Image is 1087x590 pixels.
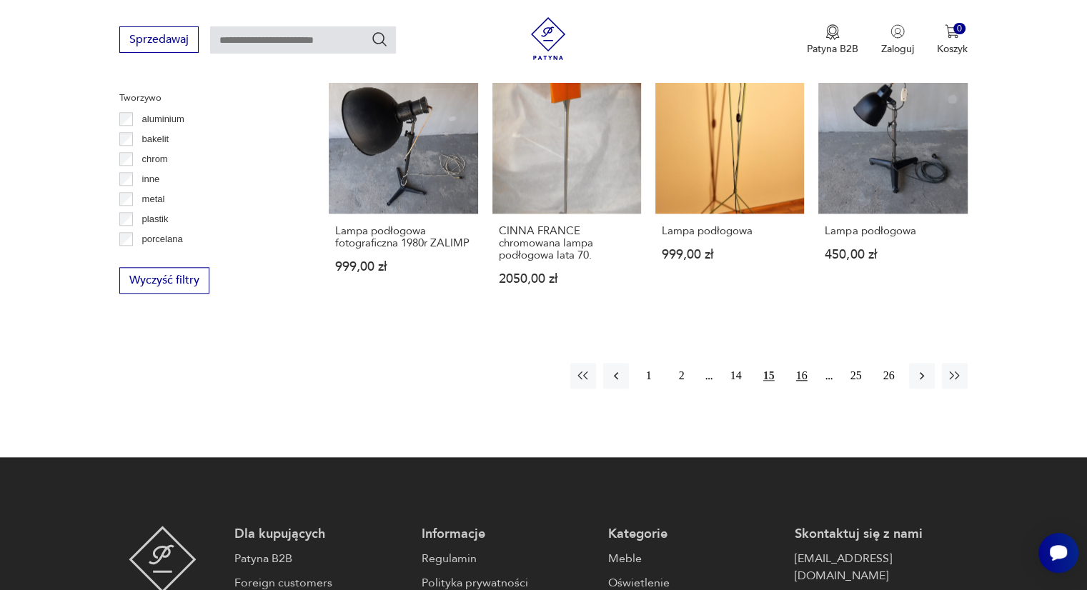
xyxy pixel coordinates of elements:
[890,24,905,39] img: Ikonka użytkownika
[807,24,858,56] button: Patyna B2B
[422,526,594,543] p: Informacje
[945,24,959,39] img: Ikona koszyka
[527,17,570,60] img: Patyna - sklep z meblami i dekoracjami vintage
[371,31,388,48] button: Szukaj
[655,65,804,313] a: Lampa podłogowaLampa podłogowa999,00 zł
[669,363,695,389] button: 2
[756,363,782,389] button: 15
[499,225,635,261] h3: CINNA FRANCE chromowana lampa podłogowa lata 70.
[608,526,780,543] p: Kategorie
[825,24,840,40] img: Ikona medalu
[876,363,902,389] button: 26
[142,191,165,207] p: metal
[119,36,199,46] a: Sprzedawaj
[119,26,199,53] button: Sprzedawaj
[608,550,780,567] a: Meble
[825,225,961,237] h3: Lampa podłogowa
[636,363,662,389] button: 1
[807,42,858,56] p: Patyna B2B
[881,42,914,56] p: Zaloguj
[818,65,967,313] a: Lampa podłogowaLampa podłogowa450,00 zł
[723,363,749,389] button: 14
[234,550,407,567] a: Patyna B2B
[662,225,798,237] h3: Lampa podłogowa
[142,111,184,127] p: aluminium
[662,249,798,261] p: 999,00 zł
[142,211,169,227] p: plastik
[119,90,294,106] p: Tworzywo
[825,249,961,261] p: 450,00 zł
[142,131,169,147] p: bakelit
[142,151,168,167] p: chrom
[843,363,869,389] button: 25
[492,65,641,313] a: CINNA FRANCE chromowana lampa podłogowa lata 70.CINNA FRANCE chromowana lampa podłogowa lata 70.2...
[335,261,471,273] p: 999,00 zł
[807,24,858,56] a: Ikona medaluPatyna B2B
[142,231,183,247] p: porcelana
[881,24,914,56] button: Zaloguj
[335,225,471,249] h3: Lampa podłogowa fotograficzna 1980r ZALIMP
[499,273,635,285] p: 2050,00 zł
[422,550,594,567] a: Regulamin
[234,526,407,543] p: Dla kupujących
[1038,533,1078,573] iframe: Smartsupp widget button
[789,363,815,389] button: 16
[142,171,160,187] p: inne
[953,23,966,35] div: 0
[937,24,968,56] button: 0Koszyk
[795,550,967,584] a: [EMAIL_ADDRESS][DOMAIN_NAME]
[119,267,209,294] button: Wyczyść filtry
[329,65,477,313] a: Lampa podłogowa fotograficzna 1980r ZALIMPLampa podłogowa fotograficzna 1980r ZALIMP999,00 zł
[937,42,968,56] p: Koszyk
[795,526,967,543] p: Skontaktuj się z nami
[142,251,172,267] p: porcelit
